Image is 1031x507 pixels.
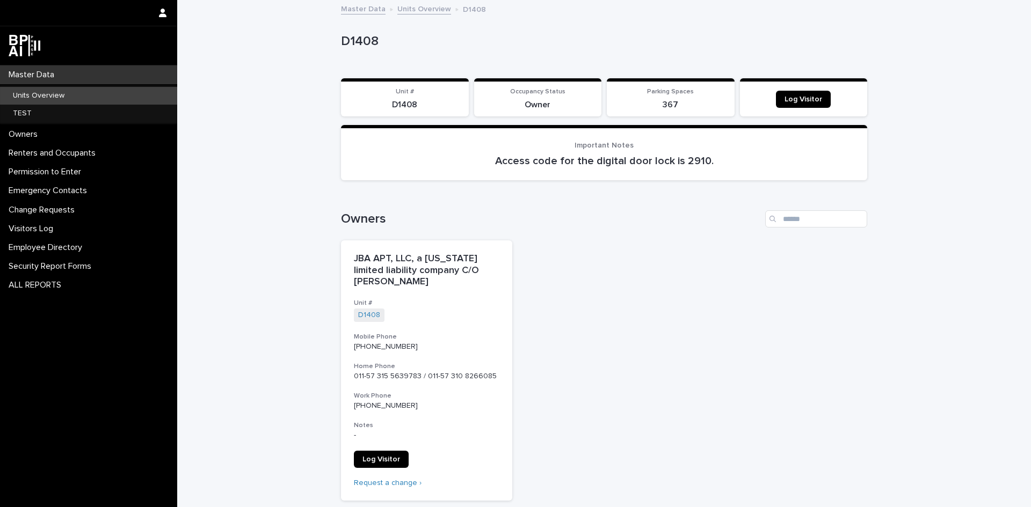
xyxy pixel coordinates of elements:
span: Occupancy Status [510,89,565,95]
h1: Owners [341,211,761,227]
span: Log Visitor [362,455,400,463]
p: Owners [4,129,46,139]
img: dwgmcNfxSF6WIOOXiGgu [9,35,40,56]
a: D1408 [358,311,380,320]
h3: Work Phone [354,392,499,400]
p: ALL REPORTS [4,280,70,290]
a: [PHONE_NUMBER] [354,343,418,350]
a: Units Overview [397,2,451,14]
span: Log Visitor [785,95,822,103]
p: 367 [613,100,728,110]
p: Owner [481,100,596,110]
h3: Home Phone [354,362,499,371]
a: Log Visitor [776,91,831,108]
p: Permission to Enter [4,167,90,177]
p: Change Requests [4,205,83,215]
a: JBA APT, LLC, a [US_STATE] limited liability company C/O [PERSON_NAME]Unit #D1408 Mobile Phone[PH... [341,240,512,501]
h3: Unit # [354,299,499,307]
p: Employee Directory [4,243,91,253]
a: [PHONE_NUMBER] [354,402,418,409]
p: Units Overview [4,91,73,100]
a: Log Visitor [354,451,409,468]
p: Visitors Log [4,224,62,234]
a: Request a change › [354,479,422,487]
p: Access code for the digital door lock is 2910. [354,155,854,167]
p: Security Report Forms [4,261,100,271]
p: D1408 [341,34,863,49]
a: 011-57 315 5639783 / 011-57 310 8266085 [354,372,497,380]
p: D1408 [463,3,486,14]
h3: Mobile Phone [354,333,499,341]
input: Search [765,210,867,227]
p: Renters and Occupants [4,148,104,158]
span: Important Notes [575,142,634,149]
a: Master Data [341,2,386,14]
p: Master Data [4,70,63,80]
p: JBA APT, LLC, a [US_STATE] limited liability company C/O [PERSON_NAME] [354,253,499,288]
p: TEST [4,109,40,118]
span: Unit # [396,89,414,95]
p: Emergency Contacts [4,186,96,196]
p: - [354,431,499,440]
h3: Notes [354,421,499,430]
p: D1408 [347,100,462,110]
span: Parking Spaces [647,89,694,95]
